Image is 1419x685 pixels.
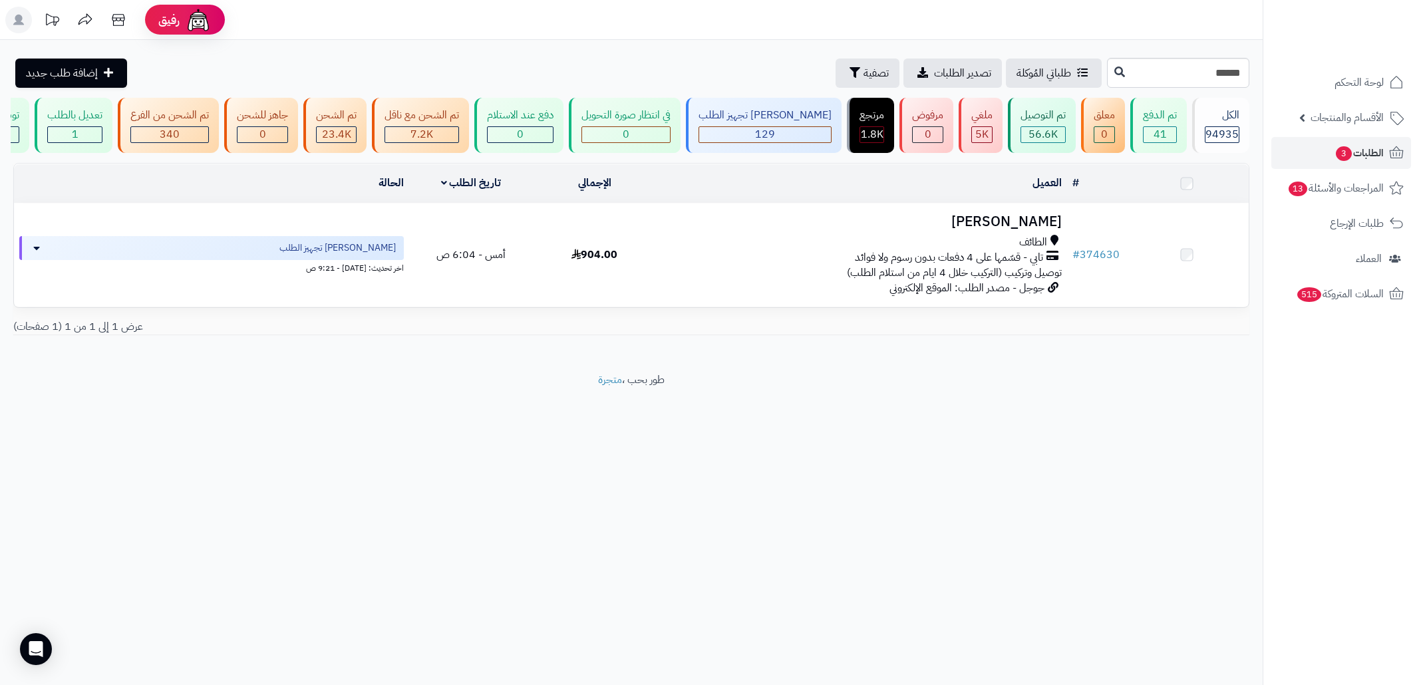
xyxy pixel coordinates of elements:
span: تصدير الطلبات [934,65,991,81]
div: 129 [699,127,831,142]
div: 7223 [385,127,458,142]
span: 13 [1289,182,1307,196]
div: 56582 [1021,127,1065,142]
a: #374630 [1072,247,1120,263]
a: الحالة [379,175,404,191]
div: مرتجع [860,108,884,123]
a: الطلبات3 [1271,137,1411,169]
a: تحديثات المنصة [35,7,69,37]
a: تاريخ الطلب [441,175,502,191]
span: 0 [1101,126,1108,142]
span: العملاء [1356,249,1382,268]
a: تم الشحن مع ناقل 7.2K [369,98,472,153]
span: 1.8K [861,126,883,142]
div: تم الشحن من الفرع [130,108,209,123]
span: الأقسام والمنتجات [1311,108,1384,127]
div: تم الدفع [1143,108,1177,123]
div: ملغي [971,108,993,123]
span: طلبات الإرجاع [1330,214,1384,233]
span: [PERSON_NAME] تجهيز الطلب [279,241,396,255]
span: طلباتي المُوكلة [1017,65,1071,81]
span: 5K [975,126,989,142]
div: تم التوصيل [1021,108,1066,123]
div: 23408 [317,127,356,142]
div: تم الشحن مع ناقل [385,108,459,123]
div: الكل [1205,108,1239,123]
div: 0 [237,127,287,142]
a: تصدير الطلبات [903,59,1002,88]
span: 7.2K [410,126,433,142]
div: تم الشحن [316,108,357,123]
span: 904.00 [571,247,617,263]
img: ai-face.png [185,7,212,33]
a: تعديل بالطلب 1 [32,98,115,153]
span: الطلبات [1335,144,1384,162]
a: دفع عند الاستلام 0 [472,98,566,153]
div: 1811 [860,127,883,142]
a: جاهز للشحن 0 [222,98,301,153]
span: 41 [1154,126,1167,142]
a: مرتجع 1.8K [844,98,897,153]
a: طلباتي المُوكلة [1006,59,1102,88]
div: [PERSON_NAME] تجهيز الطلب [699,108,832,123]
span: # [1072,247,1080,263]
div: 41 [1144,127,1176,142]
span: 56.6K [1028,126,1058,142]
div: 0 [913,127,943,142]
a: العميل [1032,175,1062,191]
span: لوحة التحكم [1335,73,1384,92]
span: 129 [755,126,775,142]
span: السلات المتروكة [1296,285,1384,303]
a: إضافة طلب جديد [15,59,127,88]
a: العملاء [1271,243,1411,275]
span: 1 [72,126,79,142]
a: متجرة [598,372,622,388]
span: 0 [517,126,524,142]
span: الطائف [1019,235,1047,250]
span: رفيق [158,12,180,28]
span: 3 [1336,146,1352,161]
span: 0 [925,126,931,142]
div: تعديل بالطلب [47,108,102,123]
a: تم الشحن 23.4K [301,98,369,153]
span: تصفية [864,65,889,81]
div: مرفوض [912,108,943,123]
a: [PERSON_NAME] تجهيز الطلب 129 [683,98,844,153]
a: طلبات الإرجاع [1271,207,1411,239]
a: لوحة التحكم [1271,67,1411,98]
a: معلق 0 [1078,98,1128,153]
div: 340 [131,127,208,142]
div: جاهز للشحن [237,108,288,123]
a: تم الشحن من الفرع 340 [115,98,222,153]
span: جوجل - مصدر الطلب: الموقع الإلكتروني [889,280,1044,296]
span: 515 [1297,287,1321,302]
h3: [PERSON_NAME] [661,214,1062,229]
span: 0 [259,126,266,142]
span: أمس - 6:04 ص [436,247,506,263]
div: 0 [1094,127,1114,142]
a: # [1072,175,1079,191]
div: 0 [488,127,553,142]
button: تصفية [836,59,899,88]
div: معلق [1094,108,1115,123]
div: دفع عند الاستلام [487,108,553,123]
span: 340 [160,126,180,142]
a: الكل94935 [1189,98,1252,153]
span: 23.4K [322,126,351,142]
div: Open Intercom Messenger [20,633,52,665]
a: المراجعات والأسئلة13 [1271,172,1411,204]
a: في انتظار صورة التحويل 0 [566,98,683,153]
span: المراجعات والأسئلة [1287,179,1384,198]
div: 4971 [972,127,992,142]
a: السلات المتروكة515 [1271,278,1411,310]
div: عرض 1 إلى 1 من 1 (1 صفحات) [3,319,631,335]
a: مرفوض 0 [897,98,956,153]
div: 0 [582,127,670,142]
span: تابي - قسّمها على 4 دفعات بدون رسوم ولا فوائد [855,250,1043,265]
img: logo-2.png [1329,36,1406,64]
span: توصيل وتركيب (التركيب خلال 4 ايام من استلام الطلب) [847,265,1062,281]
span: 0 [623,126,629,142]
div: في انتظار صورة التحويل [581,108,671,123]
div: اخر تحديث: [DATE] - 9:21 ص [19,260,404,274]
span: 94935 [1205,126,1239,142]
